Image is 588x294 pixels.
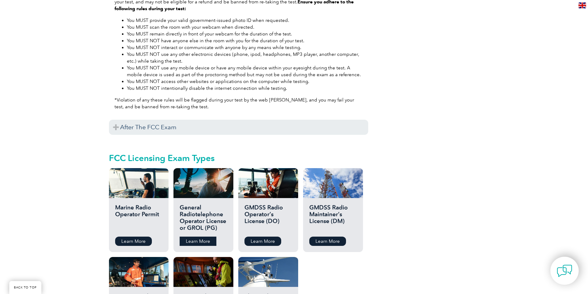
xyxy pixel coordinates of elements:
[127,44,363,51] li: You MUST NOT interact or communicate with anyone by any means while testing.
[127,17,363,24] li: You MUST provide your valid government-issued photo ID when requested.
[115,204,162,232] h2: Marine Radio Operator Permit
[244,237,281,246] a: Learn More
[109,153,368,163] h2: FCC Licensing Exam Types
[127,37,363,44] li: You MUST NOT have anyone else in the room with you for the duration of your test.
[9,281,41,294] a: BACK TO TOP
[127,85,363,92] li: You MUST NOT intentionally disable the internet connection while testing.
[309,237,346,246] a: Learn More
[180,204,227,232] h2: General Radiotelephone Operator License or GROL (PG)
[309,204,357,232] h2: GMDSS Radio Maintainer’s License (DM)
[180,237,216,246] a: Learn More
[244,204,292,232] h2: GMDSS Radio Operator’s License (DO)
[127,31,363,37] li: You MUST remain directly in front of your webcam for the duration of the test.
[127,51,363,64] li: You MUST NOT use any other electronic devices (phone, ipod, headphones, MP3 player, another compu...
[557,263,572,279] img: contact-chat.png
[115,237,152,246] a: Learn More
[127,24,363,31] li: You MUST scan the room with your webcam when directed.
[115,97,363,110] p: *Violation of any these rules will be flagged during your test by the web [PERSON_NAME], and you ...
[127,78,363,85] li: You MUST NOT access other websites or applications on the computer while testing.
[127,64,363,78] li: You MUST NOT use any mobile device or have any mobile device within your eyesight during the test...
[578,2,586,8] img: en
[109,120,368,135] h3: After The FCC Exam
